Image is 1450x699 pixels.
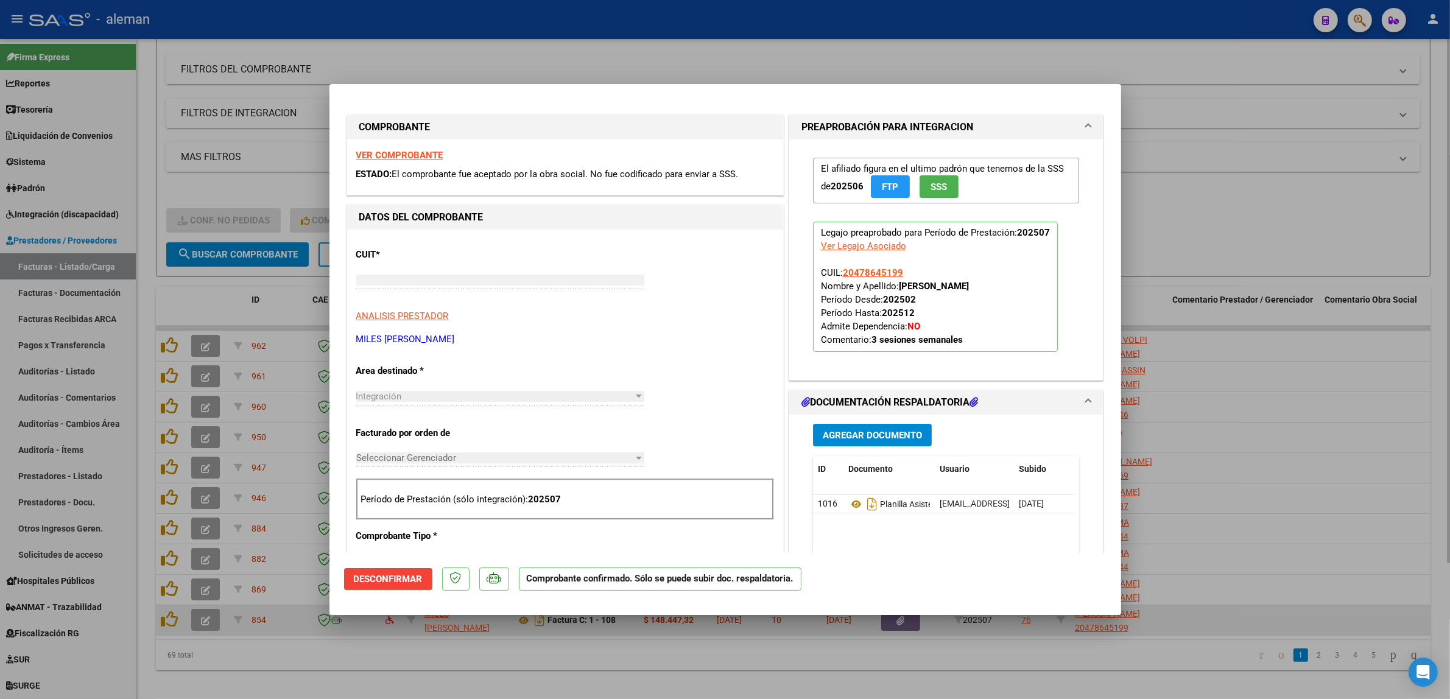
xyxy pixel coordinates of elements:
span: FTP [882,181,898,192]
strong: 202507 [529,494,561,505]
strong: 3 sesiones semanales [871,334,963,345]
span: CUIL: Nombre y Apellido: Período Desde: Período Hasta: Admite Dependencia: [821,267,969,345]
span: 20478645199 [843,267,903,278]
p: CUIT [356,248,482,262]
span: Integración [356,391,402,402]
mat-expansion-panel-header: PREAPROBACIÓN PARA INTEGRACION [789,115,1103,139]
span: Documento [848,464,893,474]
div: Open Intercom Messenger [1409,658,1438,687]
p: MILES [PERSON_NAME] [356,332,774,346]
p: El afiliado figura en el ultimo padrón que tenemos de la SSS de [813,158,1080,203]
span: Usuario [940,464,970,474]
button: FTP [871,175,910,198]
datatable-header-cell: ID [813,456,843,482]
strong: 202506 [831,181,864,192]
p: Comprobante Tipo * [356,529,482,543]
strong: NO [907,321,920,332]
p: Comprobante confirmado. Sólo se puede subir doc. respaldatoria. [519,567,801,591]
button: Desconfirmar [344,568,432,590]
span: El comprobante fue aceptado por la obra social. No fue codificado para enviar a SSS. [392,169,739,180]
span: Comentario: [821,334,963,345]
p: Facturado por orden de [356,426,482,440]
p: Area destinado * [356,364,482,378]
mat-expansion-panel-header: DOCUMENTACIÓN RESPALDATORIA [789,390,1103,415]
button: SSS [920,175,959,198]
span: Subido [1019,464,1046,474]
strong: 202512 [882,307,915,318]
h1: DOCUMENTACIÓN RESPALDATORIA [801,395,978,410]
span: ID [818,464,826,474]
span: ESTADO: [356,169,392,180]
strong: [PERSON_NAME] [899,281,969,292]
p: Legajo preaprobado para Período de Prestación: [813,222,1058,352]
span: [DATE] [1019,499,1044,508]
span: 1016 [818,499,837,508]
h1: PREAPROBACIÓN PARA INTEGRACION [801,120,973,135]
strong: 202507 [1017,227,1050,238]
span: Agregar Documento [823,430,922,441]
span: Seleccionar Gerenciador [356,452,633,463]
span: ANALISIS PRESTADOR [356,311,449,321]
span: SSS [931,181,947,192]
a: VER COMPROBANTE [356,150,443,161]
datatable-header-cell: Usuario [935,456,1014,482]
div: DOCUMENTACIÓN RESPALDATORIA [789,415,1103,667]
strong: DATOS DEL COMPROBANTE [359,211,484,223]
i: Descargar documento [864,494,880,514]
span: [EMAIL_ADDRESS][DOMAIN_NAME] - [PERSON_NAME] [940,499,1146,508]
span: Desconfirmar [354,574,423,585]
span: Planilla Asistencia [848,499,948,509]
button: Agregar Documento [813,424,932,446]
div: PREAPROBACIÓN PARA INTEGRACION [789,139,1103,380]
strong: COMPROBANTE [359,121,431,133]
div: Ver Legajo Asociado [821,239,906,253]
p: Período de Prestación (sólo integración): [361,493,769,507]
datatable-header-cell: Subido [1014,456,1075,482]
datatable-header-cell: Documento [843,456,935,482]
strong: 202502 [883,294,916,305]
